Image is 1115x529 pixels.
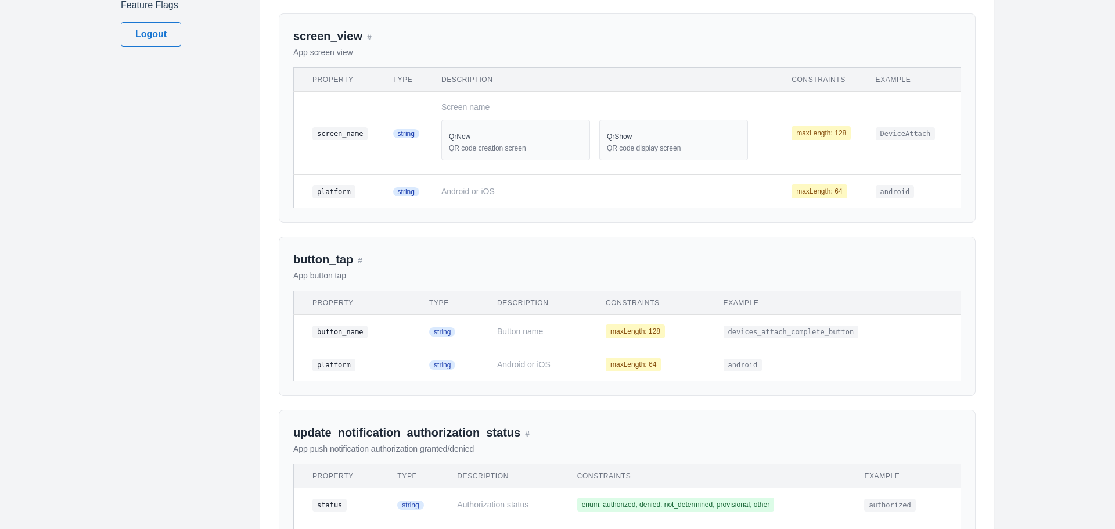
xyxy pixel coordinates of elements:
[724,359,762,371] code: android
[294,464,389,488] th: Property
[457,500,528,509] span: Authorization status
[876,185,915,198] code: android
[393,129,419,138] span: string
[606,324,665,338] span: maxLength: 128
[293,426,530,439] a: update_notification_authorization_status#
[384,68,432,92] th: Type
[429,360,455,370] span: string
[855,464,961,488] th: Example
[393,187,419,196] span: string
[293,270,961,281] p: App button tap
[312,359,355,371] code: platform
[449,144,582,153] div: QR code creation screen
[312,499,347,512] code: status
[864,499,915,512] code: authorized
[449,132,582,141] div: QrNew
[782,68,866,92] th: Constraints
[596,291,714,315] th: Constraints
[420,291,488,315] th: Type
[577,498,775,512] span: enum: authorized, denied, not_determined, provisional, other
[312,326,368,338] code: button_name
[293,47,961,58] p: App screen view
[432,68,782,92] th: Description
[441,102,490,112] span: Screen name
[488,291,596,315] th: Description
[294,291,420,315] th: Property
[497,327,543,336] span: Button name
[497,360,551,369] span: Android or iOS
[388,464,448,488] th: Type
[606,358,661,371] span: maxLength: 64
[294,68,384,92] th: Property
[607,144,740,153] div: QR code display screen
[367,33,372,42] span: #
[866,68,961,92] th: Example
[358,256,362,265] span: #
[293,443,961,455] p: App push notification authorization granted/denied
[312,127,368,140] code: screen_name
[607,132,740,141] div: QrShow
[876,127,936,140] code: DeviceAttach
[568,464,855,488] th: Constraints
[293,30,372,42] a: screen_view#
[441,187,495,196] span: Android or iOS
[293,253,362,266] a: button_tap#
[312,185,355,198] code: platform
[429,327,455,337] span: string
[724,326,859,338] code: devices_attach_complete_button
[525,429,530,438] span: #
[397,501,423,510] span: string
[792,126,851,140] span: maxLength: 128
[792,184,847,198] span: maxLength: 64
[714,291,961,315] th: Example
[121,22,181,47] button: Logout
[448,464,567,488] th: Description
